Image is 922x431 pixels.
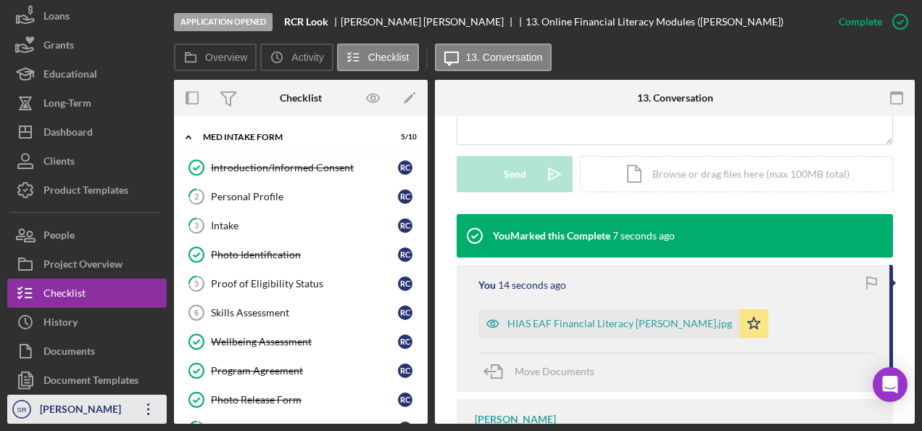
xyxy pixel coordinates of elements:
div: Documents [43,337,95,369]
a: Photo Release FormRC [181,385,420,414]
div: [PERSON_NAME] [475,414,556,425]
div: Intake [211,220,398,231]
a: 2Personal ProfileRC [181,182,420,211]
div: R C [398,247,412,262]
div: 5 / 10 [391,133,417,141]
div: Clients [43,147,75,179]
div: Document Templates [43,366,138,398]
div: Loans [43,1,70,34]
button: Move Documents [478,353,609,390]
button: Complete [824,7,915,36]
div: [PERSON_NAME] [36,395,130,427]
b: RCR Look [284,16,328,28]
div: You [478,279,496,291]
div: Send [504,156,526,192]
button: Checklist [337,44,419,71]
button: Overview [174,44,257,71]
div: Educational [43,59,97,92]
button: Clients [7,147,167,176]
div: Complete [839,7,882,36]
div: Checklist [280,92,322,104]
div: R C [398,218,412,233]
div: R C [398,364,412,378]
div: Skills Assessment [211,307,398,319]
a: 3IntakeRC [181,211,420,240]
div: R C [398,334,412,349]
a: 6Skills AssessmentRC [181,298,420,327]
text: SR [17,406,26,414]
div: Open Intercom Messenger [873,367,908,402]
time: 2025-10-09 13:44 [498,279,566,291]
div: R C [398,160,412,175]
a: Photo IdentificationRC [181,240,420,269]
div: Checklist [43,279,86,311]
div: R C [398,189,412,204]
button: Documents [7,337,167,366]
a: Program AgreementRC [181,356,420,385]
button: Educational [7,59,167,89]
button: Product Templates [7,176,167,205]
button: Long-Term [7,89,167,118]
button: SR[PERSON_NAME] [7,395,167,424]
label: Checklist [368,52,410,63]
span: Move Documents [515,365,594,377]
a: Wellbeing AssessmentRC [181,327,420,356]
div: Personal Profile [211,191,398,202]
tspan: 5 [194,279,199,288]
div: MED Intake Form [203,133,381,141]
button: Project Overview [7,250,167,279]
button: Grants [7,30,167,59]
button: Checklist [7,279,167,308]
tspan: 2 [194,192,199,201]
div: People [43,221,75,253]
div: HIAS EAF Financial Literacy [PERSON_NAME].jpg [507,318,732,329]
div: R C [398,393,412,407]
tspan: 6 [194,308,199,317]
div: Photo Identification [211,249,398,260]
button: Activity [260,44,333,71]
button: Send [457,156,573,192]
div: Photo Release Form [211,394,398,406]
div: Program Agreement [211,365,398,377]
div: Dashboard [43,118,93,150]
label: Overview [205,52,247,63]
label: 13. Conversation [466,52,543,63]
div: [PERSON_NAME] [PERSON_NAME] [341,16,516,28]
div: Project Overview [43,250,122,282]
tspan: 3 [194,221,199,230]
div: Proof of Eligibility Status [211,278,398,290]
div: Long-Term [43,89,91,121]
div: R C [398,305,412,320]
time: 2025-10-09 13:44 [612,230,675,242]
button: Document Templates [7,366,167,395]
button: Dashboard [7,118,167,147]
div: 13. Conversation [637,92,713,104]
a: 5Proof of Eligibility StatusRC [181,269,420,298]
div: Introduction/Informed Consent [211,162,398,173]
div: 13. Online Financial Literacy Modules ([PERSON_NAME]) [526,16,784,28]
div: Application Opened [174,13,273,31]
div: History [43,308,78,340]
div: R C [398,276,412,291]
a: Introduction/Informed ConsentRC [181,153,420,182]
div: Product Templates [43,176,128,208]
button: History [7,308,167,337]
div: Wellbeing Assessment [211,336,398,348]
button: People [7,221,167,250]
button: 13. Conversation [435,44,552,71]
button: Loans [7,1,167,30]
button: HIAS EAF Financial Literacy [PERSON_NAME].jpg [478,309,768,338]
div: You Marked this Complete [493,230,610,242]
